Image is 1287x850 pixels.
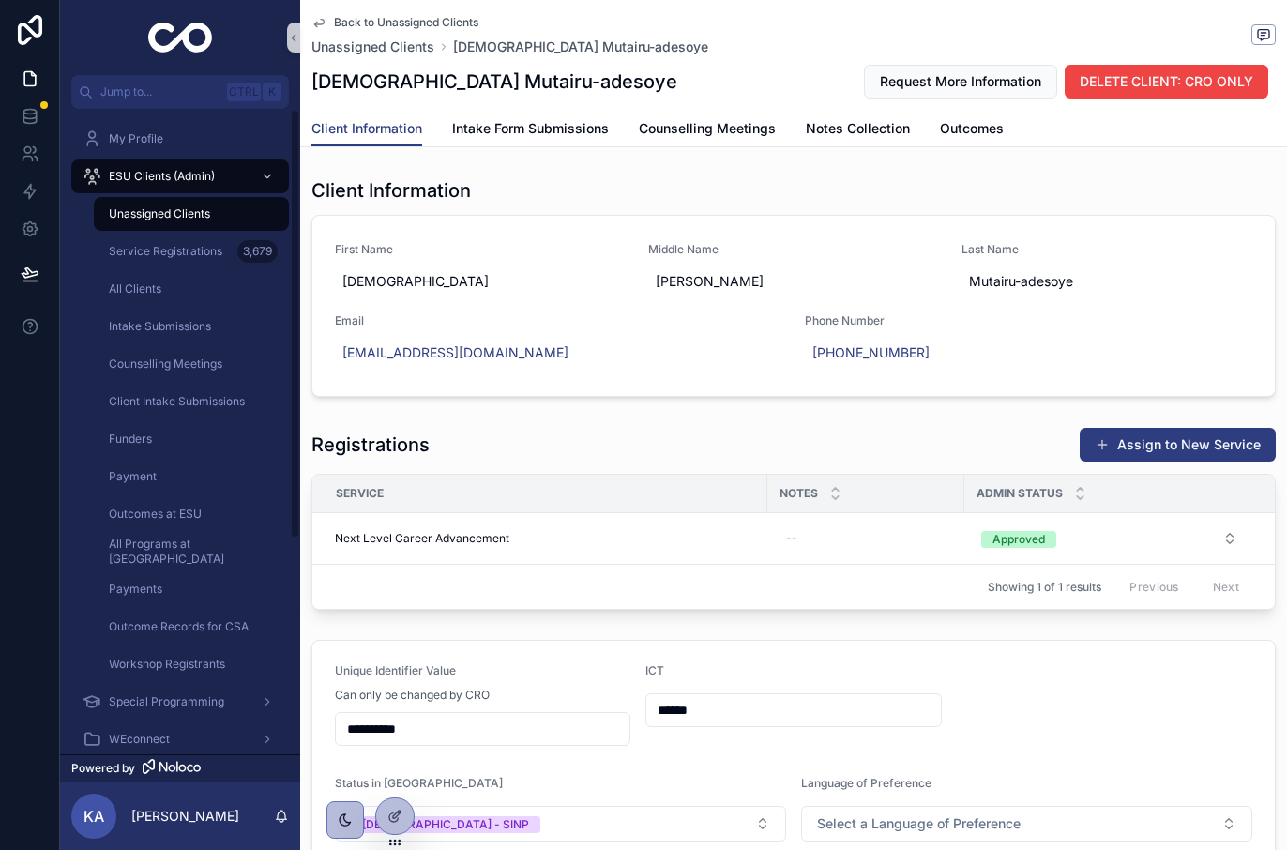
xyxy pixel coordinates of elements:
span: Client Intake Submissions [109,394,245,409]
a: All Clients [94,272,289,306]
div: 3,679 [237,240,278,263]
button: Jump to...CtrlK [71,75,289,109]
h1: Client Information [311,177,471,204]
span: [PERSON_NAME] [656,272,931,291]
span: Outcome Records for CSA [109,619,249,634]
a: ESU Clients (Admin) [71,159,289,193]
a: Outcomes [940,112,1004,149]
span: Middle Name [648,242,939,257]
span: Can only be changed by CRO [335,688,490,703]
button: Select Button [801,806,1252,842]
span: Unassigned Clients [109,206,210,221]
div: -- [786,531,797,546]
span: Workshop Registrants [109,657,225,672]
a: First Name[DEMOGRAPHIC_DATA]Middle Name[PERSON_NAME]Last NameMutairu-adesoyeEmail[EMAIL_ADDRESS][... [312,216,1275,396]
a: Funders [94,422,289,456]
a: Select Button [965,521,1253,556]
a: My Profile [71,122,289,156]
div: [DEMOGRAPHIC_DATA] - SINP [362,816,529,833]
a: Powered by [60,754,300,782]
button: Request More Information [864,65,1057,99]
span: My Profile [109,131,163,146]
a: Notes Collection [806,112,910,149]
span: Select a Language of Preference [817,814,1021,833]
span: Phone Number [805,313,1252,328]
a: Back to Unassigned Clients [311,15,478,30]
h1: Registrations [311,432,430,458]
a: [DEMOGRAPHIC_DATA] Mutairu-adesoye [453,38,708,56]
span: KA [83,805,104,827]
span: Notes Collection [806,119,910,138]
span: Email [335,313,782,328]
a: Intake Form Submissions [452,112,609,149]
a: WEconnect [71,722,289,756]
span: Client Information [311,119,422,138]
a: Client Information [311,112,422,147]
span: Service [336,486,384,501]
span: Notes [780,486,818,501]
span: Ctrl [227,83,261,101]
span: Showing 1 of 1 results [988,580,1101,595]
span: First Name [335,242,626,257]
span: Powered by [71,761,135,776]
a: Outcome Records for CSA [94,610,289,644]
span: Unique Identifier Value [335,663,456,677]
span: DELETE CLIENT: CRO ONLY [1080,72,1253,91]
span: ESU Clients (Admin) [109,169,215,184]
span: WEconnect [109,732,170,747]
span: Funders [109,432,152,447]
span: Counselling Meetings [109,357,222,372]
span: All Programs at [GEOGRAPHIC_DATA] [109,537,270,567]
span: Status in [GEOGRAPHIC_DATA] [335,776,503,790]
span: [DEMOGRAPHIC_DATA] [342,272,618,291]
a: Client Intake Submissions [94,385,289,418]
span: K [265,84,280,99]
span: Jump to... [100,84,220,99]
button: Select Button [966,522,1252,555]
span: Outcomes at ESU [109,507,202,522]
div: Approved [992,531,1045,548]
a: Unassigned Clients [311,38,434,56]
a: Special Programming [71,685,289,719]
div: scrollable content [60,109,300,754]
a: Service Registrations3,679 [94,235,289,268]
span: Outcomes [940,119,1004,138]
button: DELETE CLIENT: CRO ONLY [1065,65,1268,99]
span: Payments [109,582,162,597]
button: Assign to New Service [1080,428,1276,462]
a: All Programs at [GEOGRAPHIC_DATA] [94,535,289,569]
span: Special Programming [109,694,224,709]
span: Admin Status [977,486,1063,501]
span: Counselling Meetings [639,119,776,138]
span: Intake Submissions [109,319,211,334]
span: Request More Information [880,72,1041,91]
a: Outcomes at ESU [94,497,289,531]
button: Select Button [335,806,786,842]
a: Unassigned Clients [94,197,289,231]
span: Last Name [961,242,1252,257]
p: [PERSON_NAME] [131,807,239,826]
a: Payments [94,572,289,606]
a: Counselling Meetings [94,347,289,381]
span: Language of Preference [801,776,931,790]
a: Intake Submissions [94,310,289,343]
span: Payment [109,469,157,484]
span: Next Level Career Advancement [335,531,509,546]
span: ICT [645,663,664,677]
a: Payment [94,460,289,493]
span: Back to Unassigned Clients [334,15,478,30]
span: Mutairu-adesoye [969,272,1245,291]
a: [PHONE_NUMBER] [812,343,930,362]
h1: [DEMOGRAPHIC_DATA] Mutairu-adesoye [311,68,677,95]
span: Intake Form Submissions [452,119,609,138]
a: Workshop Registrants [94,647,289,681]
img: App logo [148,23,213,53]
a: Next Level Career Advancement [335,531,756,546]
span: Service Registrations [109,244,222,259]
span: All Clients [109,281,161,296]
a: -- [779,524,953,554]
a: [EMAIL_ADDRESS][DOMAIN_NAME] [342,343,568,362]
